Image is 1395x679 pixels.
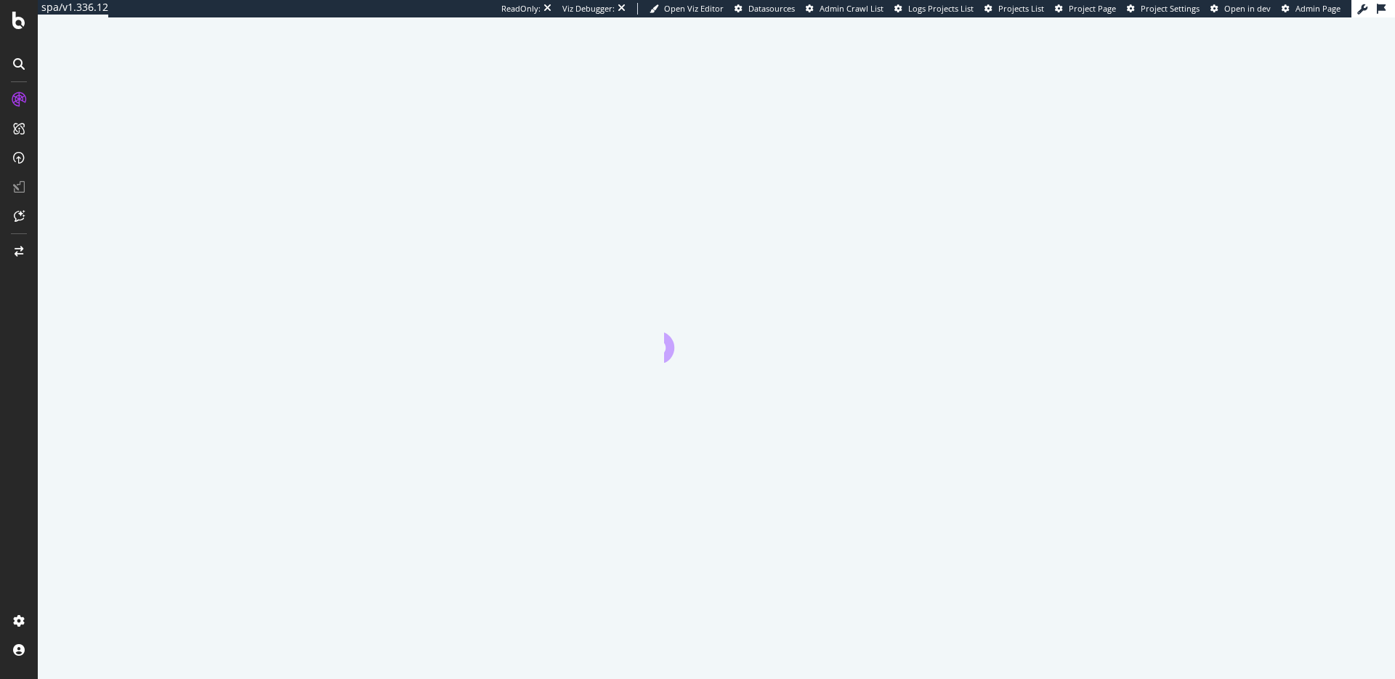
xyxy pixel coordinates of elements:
[664,310,769,363] div: animation
[1069,3,1116,14] span: Project Page
[650,3,724,15] a: Open Viz Editor
[1055,3,1116,15] a: Project Page
[1141,3,1200,14] span: Project Settings
[908,3,974,14] span: Logs Projects List
[806,3,883,15] a: Admin Crawl List
[998,3,1044,14] span: Projects List
[1224,3,1271,14] span: Open in dev
[735,3,795,15] a: Datasources
[984,3,1044,15] a: Projects List
[1282,3,1341,15] a: Admin Page
[562,3,615,15] div: Viz Debugger:
[820,3,883,14] span: Admin Crawl List
[501,3,541,15] div: ReadOnly:
[748,3,795,14] span: Datasources
[1210,3,1271,15] a: Open in dev
[1127,3,1200,15] a: Project Settings
[1295,3,1341,14] span: Admin Page
[894,3,974,15] a: Logs Projects List
[664,3,724,14] span: Open Viz Editor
